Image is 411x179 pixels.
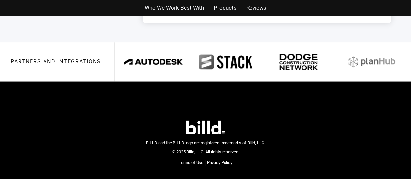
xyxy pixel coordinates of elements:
h3: Partners and integrations [11,59,101,64]
a: Who We Work Best With [145,3,204,13]
a: Reviews [246,3,266,13]
nav: Menu [179,160,232,166]
a: Products [214,3,237,13]
span: BILLD and the BILLD logo are registered trademarks of Billd, LLC. © 2025 Billd, LLC. All rights r... [146,140,265,155]
a: Privacy Policy [207,160,232,166]
a: Terms of Use [179,160,203,166]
